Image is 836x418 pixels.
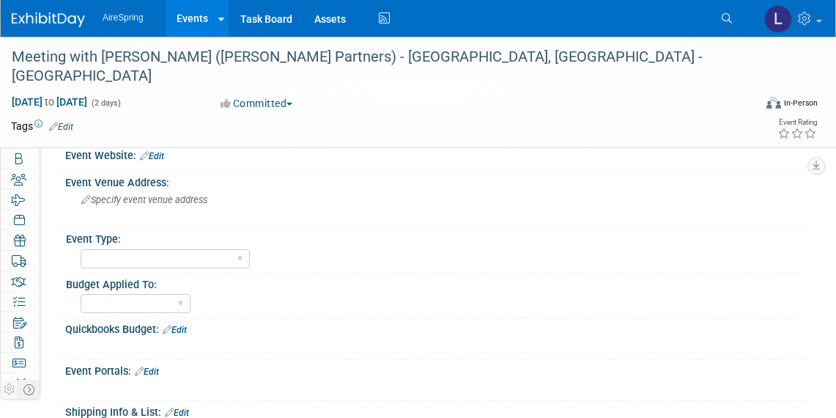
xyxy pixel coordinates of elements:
span: (2 days) [90,98,121,108]
div: In-Person [783,98,818,109]
div: Event Venue Address: [65,172,807,190]
div: Event Website: [65,144,807,164]
span: [DATE] [DATE] [11,95,88,109]
div: Event Format [692,95,818,117]
a: Edit [135,367,159,377]
td: Personalize Event Tab Strip [1,380,18,399]
img: Format-Inperson.png [766,97,781,109]
td: Tags [11,119,73,133]
a: Edit [140,151,164,161]
span: AireSpring [103,12,144,23]
div: Event Type: [66,228,800,246]
button: Committed [215,96,298,111]
img: Lisa Chow [764,5,792,33]
a: Edit [165,408,189,418]
td: Toggle Event Tabs [18,380,40,399]
div: Quickbooks Budget: [65,318,807,337]
div: Event Rating [777,119,817,126]
span: Specify event venue address [81,194,207,205]
img: ExhibitDay [12,12,85,27]
a: Edit [49,122,73,132]
a: Edit [163,325,187,335]
div: Budget Applied To: [66,274,800,292]
div: Event Portals: [65,360,807,379]
div: Meeting with [PERSON_NAME] ([PERSON_NAME] Partners) - [GEOGRAPHIC_DATA], [GEOGRAPHIC_DATA] - [GEO... [7,44,739,89]
span: to [42,96,56,108]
